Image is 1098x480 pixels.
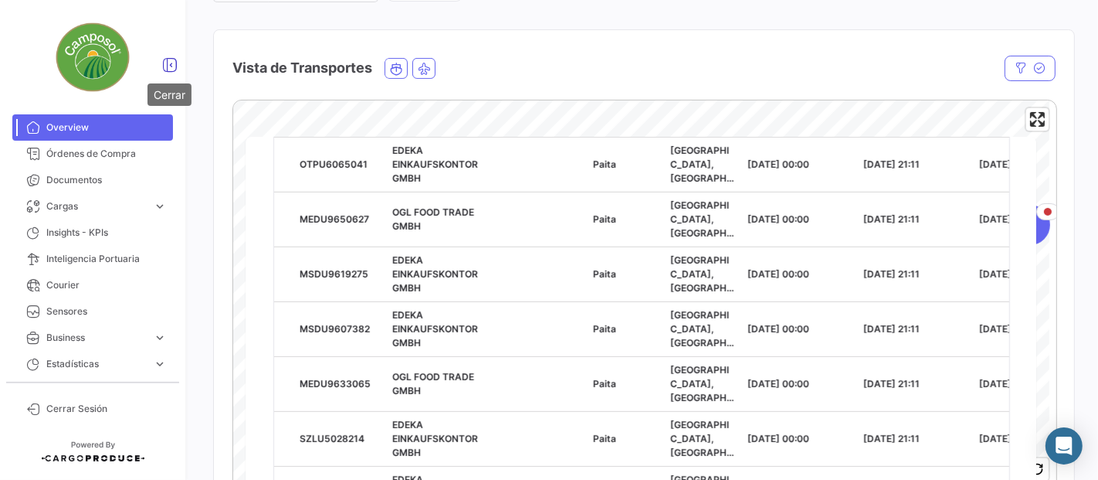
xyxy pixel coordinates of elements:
[46,402,167,416] span: Cerrar Sesión
[747,433,809,444] span: [DATE] 00:00
[12,220,173,246] a: Insights - KPIs
[12,298,173,325] a: Sensores
[863,158,920,170] span: [DATE] 21:11
[300,267,380,281] div: MSDU9619275
[300,432,380,446] div: SZLU5028214
[12,114,173,141] a: Overview
[1045,427,1083,465] div: Abrir Intercom Messenger
[300,377,380,391] div: MEDU9633065
[46,147,167,161] span: Órdenes de Compra
[747,323,809,335] span: [DATE] 00:00
[670,254,734,308] span: [GEOGRAPHIC_DATA], [GEOGRAPHIC_DATA]
[593,378,616,390] span: Paita
[413,59,435,78] button: Air
[153,199,167,213] span: expand_more
[593,268,616,280] span: Paita
[12,141,173,167] a: Órdenes de Compra
[593,433,616,444] span: Paita
[979,433,1041,444] span: [DATE] 00:00
[46,357,147,371] span: Estadísticas
[232,57,372,79] h4: Vista de Transportes
[747,268,809,280] span: [DATE] 00:00
[46,226,167,240] span: Insights - KPIs
[12,272,173,298] a: Courier
[300,158,380,172] div: OTPU6065041
[12,167,173,193] a: Documentos
[979,323,1041,335] span: [DATE] 00:00
[46,121,167,134] span: Overview
[46,173,167,187] span: Documentos
[54,19,131,96] img: d0e946ec-b6b7-478a-95a2-5c59a4021789.jpg
[392,419,478,458] span: EDEKA EINKAUFSKONTOR GMBH
[747,378,809,390] span: [DATE] 00:00
[979,213,1041,225] span: [DATE] 00:00
[670,419,734,472] span: [GEOGRAPHIC_DATA], [GEOGRAPHIC_DATA]
[392,371,474,397] span: OGL FOOD TRADE GMBH
[670,364,734,417] span: [GEOGRAPHIC_DATA], [GEOGRAPHIC_DATA]
[863,378,920,390] span: [DATE] 21:11
[747,158,809,170] span: [DATE] 00:00
[153,357,167,371] span: expand_more
[392,145,478,184] span: EDEKA EINKAUFSKONTOR GMBH
[392,254,478,294] span: EDEKA EINKAUFSKONTOR GMBH
[46,331,147,345] span: Business
[385,59,407,78] button: Ocean
[863,213,920,225] span: [DATE] 21:11
[46,305,167,318] span: Sensores
[863,323,920,335] span: [DATE] 21:11
[670,145,734,198] span: [GEOGRAPHIC_DATA], [GEOGRAPHIC_DATA]
[392,309,478,349] span: EDEKA EINKAUFSKONTOR GMBH
[147,83,191,106] div: Cerrar
[593,158,616,170] span: Paita
[1010,205,1050,245] div: Map marker
[747,213,809,225] span: [DATE] 00:00
[593,213,616,225] span: Paita
[46,252,167,266] span: Inteligencia Portuaria
[670,199,734,253] span: [GEOGRAPHIC_DATA], [GEOGRAPHIC_DATA]
[979,378,1041,390] span: [DATE] 00:00
[12,246,173,272] a: Inteligencia Portuaria
[670,309,734,363] span: [GEOGRAPHIC_DATA], [GEOGRAPHIC_DATA]
[593,323,616,335] span: Paita
[979,268,1041,280] span: [DATE] 00:00
[1026,108,1049,131] button: Enter fullscreen
[153,331,167,345] span: expand_more
[300,213,380,226] div: MEDU9650627
[979,158,1041,170] span: [DATE] 00:00
[863,268,920,280] span: [DATE] 21:11
[46,199,147,213] span: Cargas
[392,206,474,232] span: OGL FOOD TRADE GMBH
[46,278,167,292] span: Courier
[863,433,920,444] span: [DATE] 21:11
[300,322,380,336] div: MSDU9607382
